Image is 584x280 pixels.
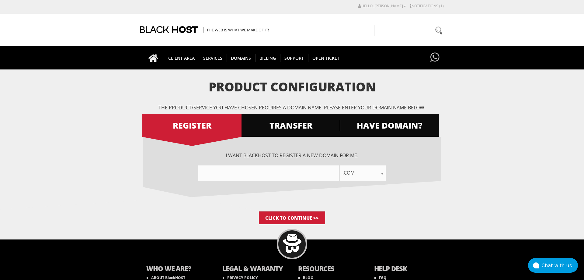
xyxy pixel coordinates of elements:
[142,120,242,131] span: REGISTER
[142,46,164,69] a: Go to homepage
[199,46,227,69] a: SERVICES
[358,3,406,9] a: Hello, [PERSON_NAME]
[241,114,340,137] a: TRANSFER
[374,264,438,275] b: HELP DESK
[227,54,255,62] span: Domains
[340,114,439,137] a: HAVE DOMAIN?
[146,264,210,275] b: WHO WE ARE?
[541,263,578,268] div: Chat with us
[241,120,340,131] span: TRANSFER
[298,264,362,275] b: RESOURCES
[259,211,325,224] input: Click to Continue >>
[429,46,441,69] a: Have questions?
[203,27,269,33] span: The Web is what we make of it!
[308,46,344,69] a: Open Ticket
[142,114,242,137] a: REGISTER
[143,104,441,111] p: The product/service you have chosen requires a domain name. Please enter your domain name below.
[374,25,444,36] input: Need help?
[164,54,199,62] span: CLIENT AREA
[143,152,441,181] div: I want BlackHOST to register a new domain for me.
[255,46,280,69] a: Billing
[199,54,227,62] span: SERVICES
[222,264,286,275] b: LEGAL & WARANTY
[255,54,280,62] span: Billing
[340,165,386,181] span: .com
[410,3,444,9] a: Notifications (1)
[227,46,255,69] a: Domains
[280,46,308,69] a: Support
[280,54,308,62] span: Support
[340,168,386,177] span: .com
[340,120,439,131] span: HAVE DOMAIN?
[528,258,578,273] button: Chat with us
[308,54,344,62] span: Open Ticket
[164,46,199,69] a: CLIENT AREA
[283,234,302,253] img: BlackHOST mascont, Blacky.
[143,80,441,94] h1: Product Configuration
